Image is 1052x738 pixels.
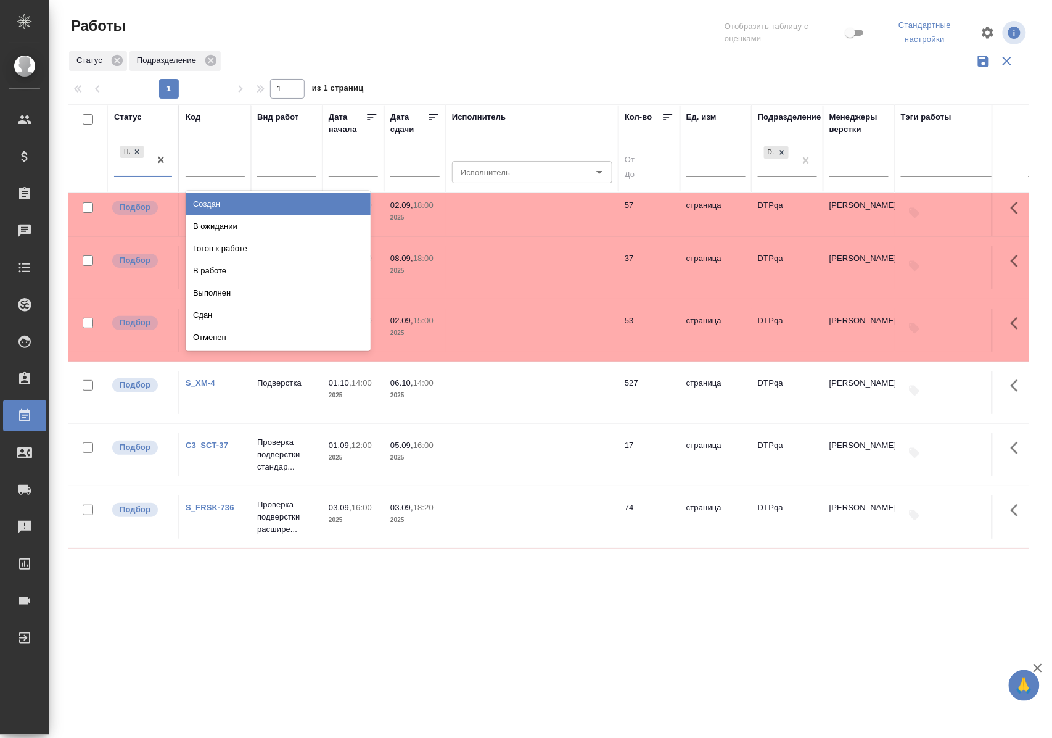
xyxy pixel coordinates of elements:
p: Проверка подверстки стандар... [257,436,316,473]
a: C3_SCT-37 [186,441,228,450]
div: Статус [69,51,127,71]
span: Настроить таблицу [973,18,1003,48]
button: Здесь прячутся важные кнопки [1003,371,1033,400]
div: Вид работ [257,111,299,123]
button: Добавить тэги [901,502,928,529]
div: Выполнен [186,282,371,304]
div: Создан [186,193,371,215]
div: Дата начала [329,111,366,136]
p: Проверка подверстки расшире... [257,499,316,536]
a: S_XM-4 [186,378,215,388]
p: [PERSON_NAME] [829,377,889,389]
button: Здесь прячутся важные кнопки [1003,309,1033,338]
p: 2025 [329,389,378,402]
p: [PERSON_NAME] [829,199,889,212]
p: 2025 [390,327,440,339]
div: DTPqa [764,146,775,159]
p: 03.09, [329,503,351,512]
p: 16:00 [413,441,434,450]
div: Подбор [120,146,130,159]
p: [PERSON_NAME] [829,502,889,514]
div: Подразделение [758,111,821,123]
p: 16:00 [351,503,372,512]
div: Тэги работы [901,111,951,123]
td: DTPqa [752,193,823,236]
button: Open [591,164,608,181]
div: Дата сдачи [390,111,427,136]
td: страница [680,495,752,539]
td: DTPqa [752,495,823,539]
div: Подразделение [129,51,221,71]
div: Можно подбирать исполнителей [111,199,172,216]
span: Отобразить таблицу с оценками [725,20,842,45]
button: Добавить тэги [901,252,928,280]
td: страница [680,371,752,414]
td: страница [680,193,752,236]
p: 18:00 [413,254,434,263]
p: 14:00 [351,378,372,388]
p: Подразделение [137,54,200,67]
td: 37 [618,246,680,289]
p: 18:00 [413,201,434,210]
p: 2025 [390,389,440,402]
div: Исполнитель [452,111,506,123]
p: 14:00 [413,378,434,388]
p: 03.09, [390,503,413,512]
td: 17 [618,433,680,476]
span: 🙏 [1014,673,1035,699]
p: 01.09, [329,441,351,450]
div: Статус [114,111,142,123]
td: страница [680,309,752,352]
p: Подверстка [257,377,316,389]
button: Добавить тэги [901,439,928,466]
p: [PERSON_NAME] [829,252,889,265]
div: В работе [186,260,371,282]
p: 2025 [390,452,440,464]
p: Подбор [120,379,150,391]
td: DTPqa [752,371,823,414]
p: Статус [76,54,107,67]
p: 2025 [390,514,440,526]
p: 12:00 [351,441,372,450]
div: Менеджеры верстки [829,111,889,136]
span: из 1 страниц [312,81,364,99]
td: 527 [618,371,680,414]
button: Здесь прячутся важные кнопки [1003,193,1033,223]
p: 2025 [390,265,440,277]
div: Можно подбирать исполнителей [111,315,172,331]
td: страница [680,246,752,289]
div: Готов к работе [186,238,371,260]
div: Отменен [186,326,371,349]
span: Работы [68,16,126,36]
p: 01.10, [329,378,351,388]
p: Подбор [120,441,150,454]
button: Здесь прячутся важные кнопки [1003,246,1033,276]
button: Добавить тэги [901,377,928,404]
p: [PERSON_NAME] [829,439,889,452]
div: Сдан [186,304,371,326]
div: Код [186,111,200,123]
button: Добавить тэги [901,315,928,342]
td: DTPqa [752,433,823,476]
p: Подбор [120,201,150,214]
div: Можно подбирать исполнителей [111,439,172,456]
input: До [625,168,674,183]
td: 74 [618,495,680,539]
td: 57 [618,193,680,236]
button: Сохранить фильтры [972,49,995,73]
input: От [625,153,674,168]
div: Ед. изм [686,111,717,123]
p: Подбор [120,317,150,329]
p: 06.10, [390,378,413,388]
span: Посмотреть информацию [1003,21,1029,44]
button: 🙏 [1009,670,1040,701]
p: 2025 [390,212,440,224]
p: 18:20 [413,503,434,512]
p: 05.09, [390,441,413,450]
p: 2025 [329,514,378,526]
p: Подбор [120,254,150,267]
p: 08.09, [390,254,413,263]
a: S_FRSK-736 [186,503,234,512]
button: Здесь прячутся важные кнопки [1003,495,1033,525]
p: 15:00 [413,316,434,325]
